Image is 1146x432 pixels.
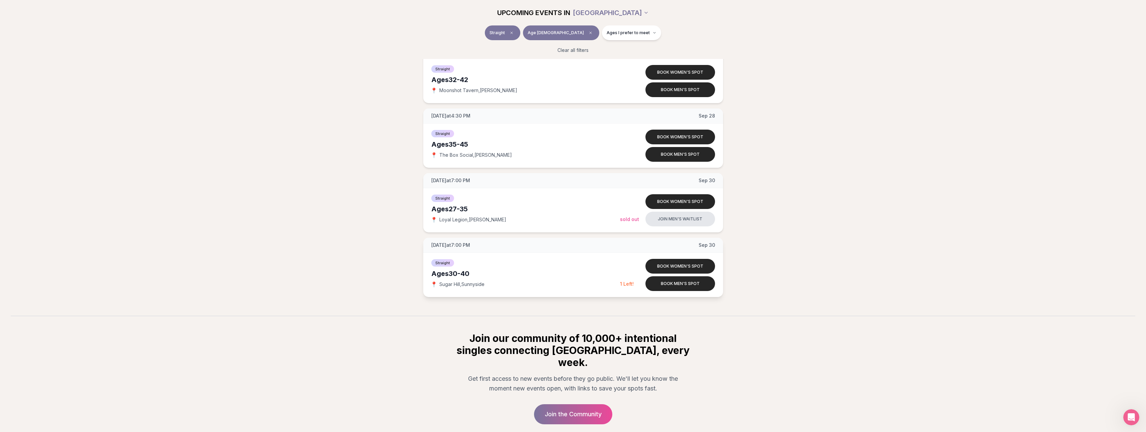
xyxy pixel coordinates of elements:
[431,259,454,267] span: Straight
[431,195,454,202] span: Straight
[431,65,454,73] span: Straight
[431,282,437,287] span: 📍
[645,82,715,97] button: Book men's spot
[645,276,715,291] button: Book men's spot
[431,269,620,278] div: Ages 30-40
[431,113,470,119] span: [DATE] at 4:30 PM
[534,404,612,424] a: Join the Community
[439,216,506,223] span: Loyal Legion , [PERSON_NAME]
[431,204,620,214] div: Ages 27-35
[528,30,584,35] span: Age [DEMOGRAPHIC_DATA]
[523,25,599,40] button: Age [DEMOGRAPHIC_DATA]Clear age
[645,130,715,144] button: Book women's spot
[431,75,620,84] div: Ages 32-42
[699,113,715,119] span: Sep 28
[645,259,715,274] button: Book women's spot
[431,130,454,137] span: Straight
[645,194,715,209] button: Book women's spot
[431,177,470,184] span: [DATE] at 7:00 PM
[508,29,516,37] span: Clear event type filter
[553,43,593,58] button: Clear all filters
[602,25,661,40] button: Ages I prefer to meet
[431,242,470,248] span: [DATE] at 7:00 PM
[620,216,639,222] span: Sold Out
[497,8,570,17] span: UPCOMING EVENTS IN
[431,152,437,158] span: 📍
[645,147,715,162] button: Book men's spot
[439,152,512,158] span: The Box Social , [PERSON_NAME]
[485,25,520,40] button: StraightClear event type filter
[431,140,620,149] div: Ages 35-45
[620,281,634,287] span: 1 Left!
[455,332,691,368] h2: Join our community of 10,000+ intentional singles connecting [GEOGRAPHIC_DATA], every week.
[587,29,595,37] span: Clear age
[439,87,517,94] span: Moonshot Tavern , [PERSON_NAME]
[490,30,505,35] span: Straight
[431,217,437,222] span: 📍
[699,177,715,184] span: Sep 30
[645,212,715,226] button: Join men's waitlist
[431,88,437,93] span: 📍
[699,242,715,248] span: Sep 30
[1123,409,1139,425] iframe: Intercom live chat
[645,65,715,80] button: Book women's spot
[439,281,484,288] span: Sugar Hill , Sunnyside
[461,374,686,393] p: Get first access to new events before they go public. We'll let you know the moment new events op...
[573,5,649,20] button: [GEOGRAPHIC_DATA]
[607,30,650,35] span: Ages I prefer to meet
